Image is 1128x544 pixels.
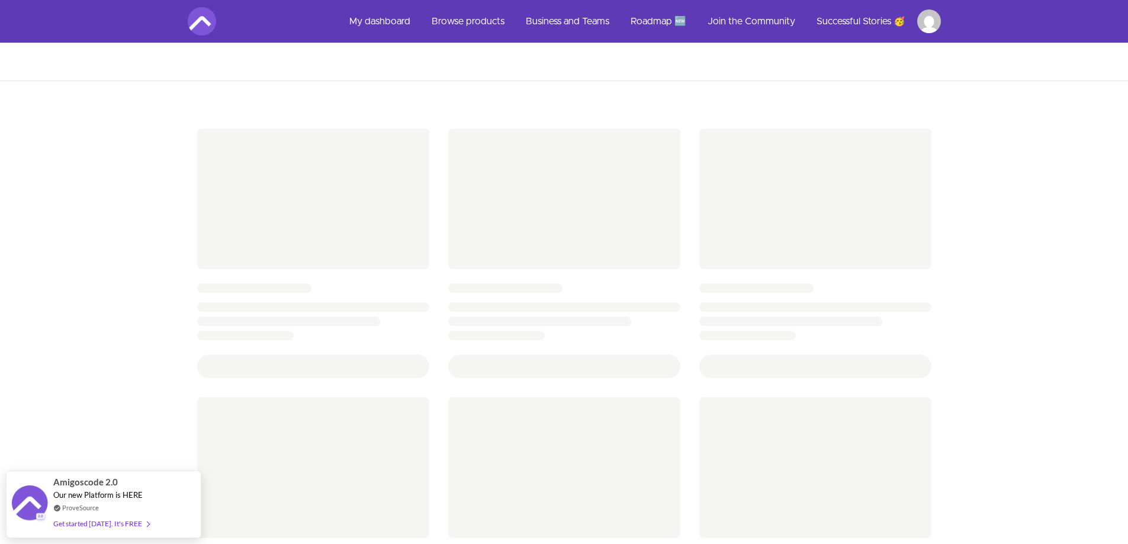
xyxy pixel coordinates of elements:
[53,475,118,489] span: Amigoscode 2.0
[621,7,696,36] a: Roadmap 🆕
[698,7,805,36] a: Join the Community
[12,485,47,524] img: provesource social proof notification image
[422,7,514,36] a: Browse products
[340,7,420,36] a: My dashboard
[53,517,149,530] div: Get started [DATE]. It's FREE
[340,7,941,36] nav: Main
[807,7,915,36] a: Successful Stories 🥳
[917,9,941,33] img: Profile image for Żaneta
[53,490,143,500] span: Our new Platform is HERE
[188,7,216,36] img: Amigoscode logo
[516,7,619,36] a: Business and Teams
[62,503,99,513] a: ProveSource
